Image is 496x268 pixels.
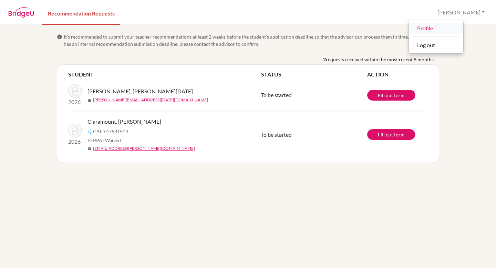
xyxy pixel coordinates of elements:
span: Claramount, [PERSON_NAME] [87,117,161,126]
a: Fill out form [367,90,415,101]
span: mail [87,98,92,102]
span: mail [87,147,92,151]
p: 2026 [68,137,82,146]
th: ACTION [367,70,428,79]
span: requests received within the most recent 8 months [326,56,434,63]
span: info [57,34,62,40]
button: [PERSON_NAME] [434,6,488,19]
img: BridgeU logo [8,7,34,18]
span: [PERSON_NAME], [PERSON_NAME][DATE] [87,87,193,95]
th: STATUS [261,70,367,79]
span: To be started [261,92,292,98]
img: Magaña Mendoza, Ana Lucia [68,84,82,98]
a: Recommendation Requests [42,1,120,25]
a: [PERSON_NAME][EMAIL_ADDRESS][DATE][DOMAIN_NAME] [93,97,208,103]
button: Log out [409,40,463,51]
span: It’s recommended to submit your teacher recommendations at least 2 weeks before the student’s app... [64,33,439,48]
a: Profile [409,23,463,34]
div: [PERSON_NAME] [409,20,464,54]
span: FERPA [87,137,121,144]
span: - Waived [102,137,121,143]
a: [EMAIL_ADDRESS][PERSON_NAME][DOMAIN_NAME] [93,145,195,152]
th: STUDENT [68,70,261,79]
img: Claramount, Fiorella Esther [68,124,82,137]
img: Common App logo [87,128,93,134]
a: Fill out form [367,129,415,140]
b: 2 [323,56,326,63]
span: CAID 47531504 [93,128,128,135]
p: 2026 [68,98,82,106]
span: To be started [261,131,292,138]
